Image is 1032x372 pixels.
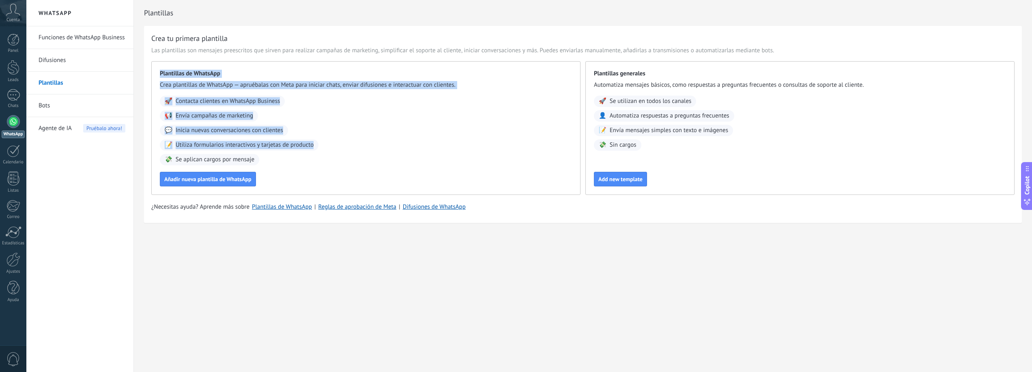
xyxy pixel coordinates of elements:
[252,203,312,211] a: Plantillas de WhatsApp
[6,17,20,23] span: Cuenta
[164,176,252,182] span: Añadir nueva plantilla de WhatsApp
[2,241,25,246] div: Estadísticas
[83,124,125,133] span: Pruébalo ahora!
[176,97,280,105] span: Contacta clientes en WhatsApp Business
[160,81,572,89] span: Crea plantillas de WhatsApp — apruébalas con Meta para iniciar chats, enviar difusiones e interac...
[599,141,606,149] span: 💸
[2,188,25,193] div: Listas
[26,26,133,49] li: Funciones de WhatsApp Business
[160,172,256,186] button: Añadir nueva plantilla de WhatsApp
[165,126,172,135] span: 💬
[594,70,1006,78] span: Plantillas generales
[26,49,133,72] li: Difusiones
[610,97,692,105] span: Se utilizan en todos los canales
[2,269,25,274] div: Ajustes
[610,112,729,120] span: Automatiza respuestas a preguntas frecuentes
[39,117,72,140] span: Agente de IA
[2,297,25,303] div: Ayuda
[26,94,133,117] li: Bots
[39,117,125,140] a: Agente de IAPruébalo ahora!
[318,203,397,211] a: Reglas de aprobación de Meta
[599,112,606,120] span: 👤
[165,141,172,149] span: 📝
[2,77,25,83] div: Leads
[599,126,606,135] span: 📝
[610,126,728,135] span: Envía mensajes simples con texto e imágenes
[403,203,466,211] a: Difusiones de WhatsApp
[151,203,1015,211] div: | |
[594,172,647,186] button: Add new template
[26,117,133,139] li: Agente de IA
[39,94,125,117] a: Bots
[165,112,172,120] span: 📢
[176,112,253,120] span: Envía campañas de marketing
[594,81,1006,89] span: Automatiza mensajes básicos, como respuestas a preguntas frecuentes o consultas de soporte al cli...
[599,97,606,105] span: 🚀
[165,156,172,164] span: 💸
[144,5,1022,21] h2: Plantillas
[39,26,125,49] a: Funciones de WhatsApp Business
[598,176,643,182] span: Add new template
[2,48,25,53] div: Panel
[151,47,774,55] span: Las plantillas son mensajes preescritos que sirven para realizar campañas de marketing, simplific...
[165,97,172,105] span: 🚀
[2,130,25,138] div: WhatsApp
[39,49,125,72] a: Difusiones
[176,141,314,149] span: Utiliza formularios interactivos y tarjetas de producto
[160,70,572,78] span: Plantillas de WhatsApp
[2,103,25,109] div: Chats
[26,72,133,94] li: Plantillas
[151,33,228,43] h3: Crea tu primera plantilla
[2,160,25,165] div: Calendario
[39,72,125,94] a: Plantillas
[2,214,25,220] div: Correo
[610,141,636,149] span: Sin cargos
[1023,176,1031,195] span: Copilot
[176,156,254,164] span: Se aplican cargos por mensaje
[176,126,283,135] span: Inicia nuevas conversaciones con clientes
[151,203,249,211] span: ¿Necesitas ayuda? Aprende más sobre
